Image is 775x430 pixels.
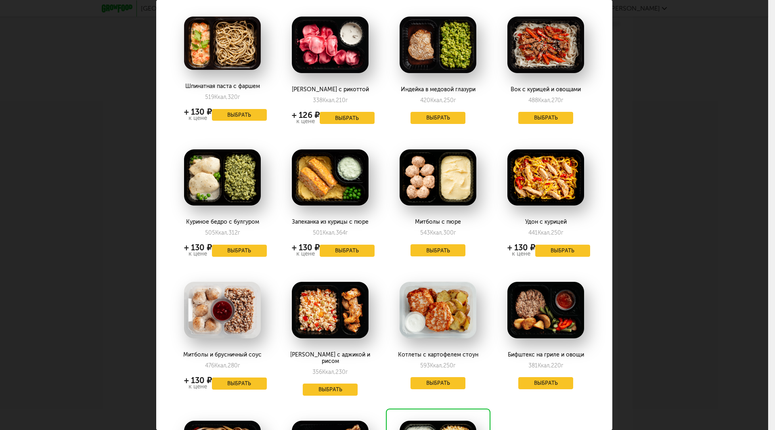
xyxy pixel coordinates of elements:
[184,109,212,115] div: + 130 ₽
[178,219,266,225] div: Куриное бедро с булгуром
[528,362,563,369] div: 381 220
[320,245,375,257] button: Выбрать
[238,362,240,369] span: г
[454,97,456,104] span: г
[411,112,465,124] button: Выбрать
[184,282,261,338] img: big_tLPrUg4668jP0Yfa.png
[212,109,267,121] button: Выбрать
[538,97,551,104] span: Ккал,
[400,17,476,73] img: big_BZtb2hnABZbDWl1Q.png
[507,149,584,206] img: big_A8dMbFVdBMb6J8zv.png
[292,251,320,257] div: к цене
[322,369,335,375] span: Ккал,
[561,97,563,104] span: г
[313,97,348,104] div: 338 210
[286,352,374,365] div: [PERSON_NAME] с аджикой и рисом
[184,149,261,206] img: big_HiiCm5w86QSjzLpf.png
[286,219,374,225] div: Запеканка из курицы с пюре
[323,229,336,236] span: Ккал,
[320,112,375,124] button: Выбрать
[430,97,444,104] span: Ккал,
[184,384,212,390] div: к цене
[292,282,369,338] img: big_sz9PS315UjtpT7sm.png
[561,362,563,369] span: г
[205,94,240,101] div: 519 320
[411,244,465,256] button: Выбрать
[286,86,374,93] div: [PERSON_NAME] с рикоттой
[205,229,240,236] div: 505 312
[312,369,348,375] div: 356 230
[292,17,369,73] img: big_tsROXB5P9kwqKV4s.png
[178,352,266,358] div: Митболы и брусничный соус
[346,229,348,236] span: г
[346,369,348,375] span: г
[411,377,465,389] button: Выбрать
[538,229,551,236] span: Ккал,
[292,118,320,124] div: к цене
[454,229,456,236] span: г
[507,17,584,73] img: big_3p7Sl9ZsbvRH9M43.png
[292,244,320,251] div: + 130 ₽
[430,229,443,236] span: Ккал,
[420,362,456,369] div: 593 250
[420,97,456,104] div: 420 250
[212,378,267,390] button: Выбрать
[561,229,563,236] span: г
[313,229,348,236] div: 501 364
[394,86,482,93] div: Индейка в медовой глазури
[292,112,320,118] div: + 126 ₽
[303,384,358,396] button: Выбрать
[205,362,240,369] div: 476 280
[400,282,476,338] img: big_Ow0gNtqrzrhyRnRg.png
[430,362,443,369] span: Ккал,
[535,245,590,257] button: Выбрать
[518,112,573,124] button: Выбрать
[184,251,212,257] div: к цене
[501,86,590,93] div: Вок с курицей и овощами
[400,149,476,206] img: big_NCBp2JHghsUOpNeG.png
[184,244,212,251] div: + 130 ₽
[215,229,228,236] span: Ккал,
[184,377,212,384] div: + 130 ₽
[292,149,369,206] img: big_XVkTC3FBYXOheKHU.png
[184,17,261,70] img: big_Ki3gmm78VOMCYdxp.png
[453,362,456,369] span: г
[507,251,535,257] div: к цене
[394,219,482,225] div: Митболы с пюре
[212,245,267,257] button: Выбрать
[507,282,584,338] img: big_9AQQJZ8gryAUOT6w.png
[238,94,240,101] span: г
[214,94,228,101] span: Ккал,
[178,83,266,90] div: Шпинатная паста с фаршем
[528,229,563,236] div: 441 250
[501,352,590,358] div: Бифштекс на гриле и овощи
[323,97,336,104] span: Ккал,
[501,219,590,225] div: Удон с курицей
[507,244,535,251] div: + 130 ₽
[420,229,456,236] div: 543 300
[394,352,482,358] div: Котлеты с картофелем стоун
[518,377,573,389] button: Выбрать
[346,97,348,104] span: г
[538,362,551,369] span: Ккал,
[184,115,212,121] div: к цене
[214,362,228,369] span: Ккал,
[528,97,563,104] div: 488 270
[238,229,240,236] span: г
